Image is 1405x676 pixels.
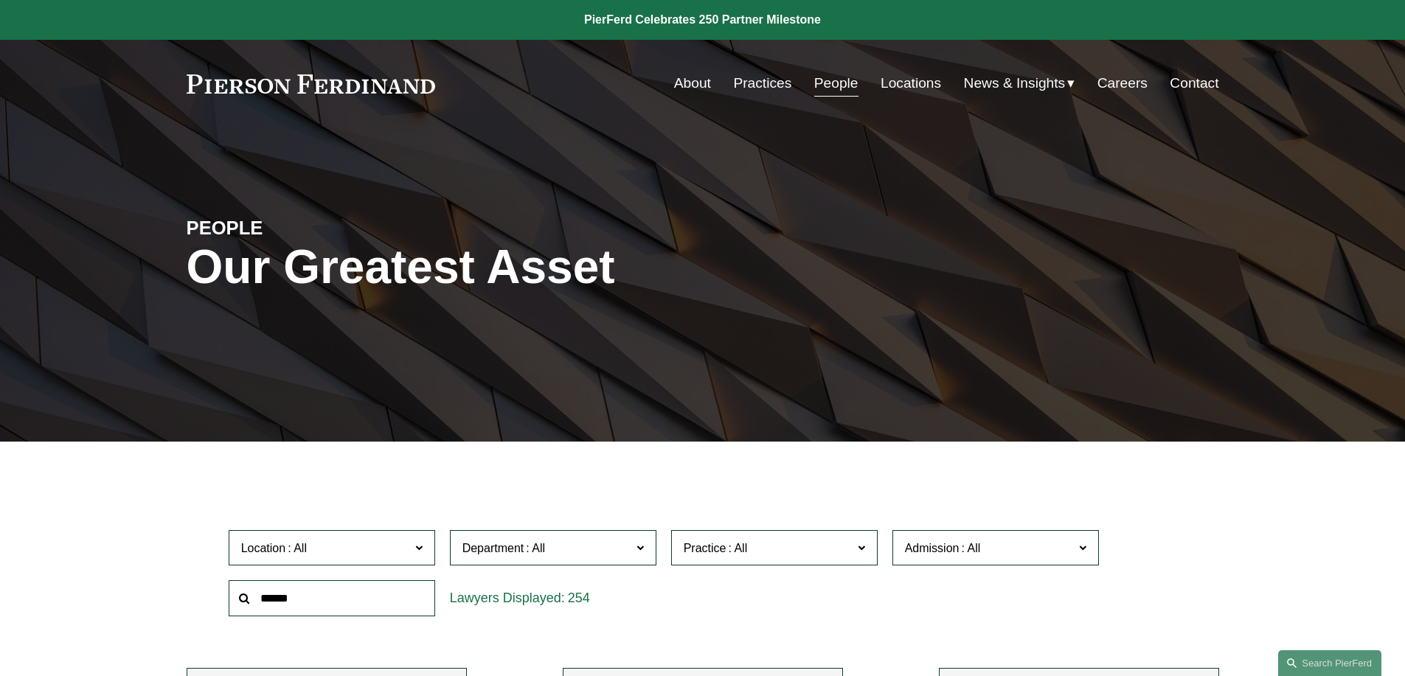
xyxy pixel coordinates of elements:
span: 254 [568,590,590,605]
a: folder dropdown [964,69,1075,97]
span: News & Insights [964,71,1066,97]
a: Practices [733,69,791,97]
span: Admission [905,542,960,554]
a: About [674,69,711,97]
span: Department [462,542,524,554]
a: Contact [1170,69,1218,97]
a: People [814,69,858,97]
a: Search this site [1278,650,1381,676]
h4: PEOPLE [187,216,445,240]
a: Careers [1097,69,1148,97]
span: Location [241,542,286,554]
h1: Our Greatest Asset [187,240,875,294]
span: Practice [684,542,726,554]
a: Locations [881,69,941,97]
